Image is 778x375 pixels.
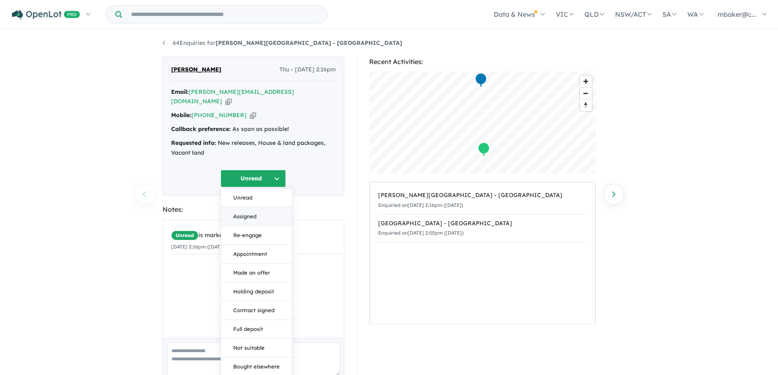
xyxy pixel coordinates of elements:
input: Try estate name, suburb, builder or developer [124,6,325,23]
span: [PERSON_NAME] [171,65,221,75]
button: Re-engage [221,226,292,245]
div: Map marker [477,142,490,157]
button: Copy [225,97,232,106]
button: Reset bearing to north [580,99,592,111]
button: Contract signed [221,301,292,320]
strong: Callback preference: [171,125,231,133]
img: Openlot PRO Logo White [12,10,80,20]
span: Unread [171,231,198,240]
div: New releases, House & land packages, Vacant land [171,138,336,158]
span: Reset bearing to north [580,100,592,111]
button: Holding deposit [221,282,292,301]
canvas: Map [369,71,596,173]
button: Appointment [221,245,292,264]
small: Enquiried on [DATE] 2:05pm ([DATE]) [378,230,464,236]
div: Map marker [475,73,487,88]
a: [PHONE_NUMBER] [192,111,247,119]
strong: [PERSON_NAME][GEOGRAPHIC_DATA] - [GEOGRAPHIC_DATA] [216,39,402,47]
a: 64Enquiries for[PERSON_NAME][GEOGRAPHIC_DATA] - [GEOGRAPHIC_DATA] [163,39,402,47]
a: [PERSON_NAME][GEOGRAPHIC_DATA] - [GEOGRAPHIC_DATA]Enquiried on[DATE] 2:16pm ([DATE]) [378,186,587,215]
div: [PERSON_NAME][GEOGRAPHIC_DATA] - [GEOGRAPHIC_DATA] [378,191,587,200]
strong: Requested info: [171,139,216,146]
strong: Mobile: [171,111,192,119]
div: As soon as possible! [171,124,336,134]
button: Not suitable [221,339,292,357]
button: Zoom out [580,87,592,99]
button: Unread [221,189,292,207]
a: [GEOGRAPHIC_DATA] - [GEOGRAPHIC_DATA]Enquiried on[DATE] 2:05pm ([DATE]) [378,214,587,243]
div: is marked. [171,231,342,240]
nav: breadcrumb [163,38,616,48]
button: Copy [250,111,256,120]
div: [GEOGRAPHIC_DATA] - [GEOGRAPHIC_DATA] [378,219,587,229]
small: Enquiried on [DATE] 2:16pm ([DATE]) [378,202,463,208]
div: Recent Activities: [369,56,596,67]
a: [PERSON_NAME][EMAIL_ADDRESS][DOMAIN_NAME] [171,88,294,105]
small: [DATE] 2:16pm ([DATE]) [171,244,227,250]
div: Notes: [163,204,344,215]
button: Made an offer [221,264,292,282]
span: mbaker@c... [718,10,756,18]
strong: Email: [171,88,189,95]
span: Zoom out [580,88,592,99]
button: Assigned [221,207,292,226]
button: Zoom in [580,75,592,87]
button: Full deposit [221,320,292,339]
button: Unread [221,170,286,187]
span: Thu - [DATE] 2:16pm [279,65,336,75]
